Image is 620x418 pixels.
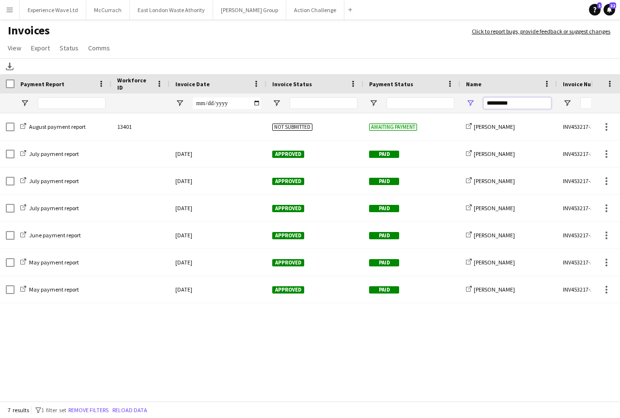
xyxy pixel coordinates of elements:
input: Payment Report Filter Input [38,97,106,109]
span: Approved [272,232,304,239]
span: Invoice Number [563,80,605,88]
span: [PERSON_NAME] [474,177,515,185]
a: Export [27,42,54,54]
a: Status [56,42,82,54]
span: Status [60,44,78,52]
span: Paid [369,286,399,294]
span: Paid [369,151,399,158]
button: [PERSON_NAME] Group [213,0,286,19]
div: [DATE] [170,195,266,221]
span: View [8,44,21,52]
span: [PERSON_NAME] [474,259,515,266]
button: Open Filter Menu [466,99,475,108]
button: Open Filter Menu [20,99,29,108]
button: Reload data [110,405,149,416]
span: Approved [272,178,304,185]
span: July payment report [29,204,79,212]
button: Open Filter Menu [563,99,572,108]
span: [PERSON_NAME] [474,204,515,212]
input: Name Filter Input [483,97,551,109]
span: Invoice Date [175,80,210,88]
span: [PERSON_NAME] [474,123,515,130]
div: 13401 [111,113,170,140]
span: Approved [272,151,304,158]
span: Payment Report [20,80,64,88]
a: 1 [589,4,601,15]
button: Open Filter Menu [175,99,184,108]
div: [DATE] [170,276,266,303]
button: Action Challenge [286,0,344,19]
input: Invoice Status Filter Input [290,97,357,109]
a: August payment report [20,123,86,130]
span: Comms [88,44,110,52]
a: Click to report bugs, provide feedback or suggest changes [472,27,610,36]
span: May payment report [29,259,79,266]
a: View [4,42,25,54]
button: Remove filters [66,405,110,416]
a: Comms [84,42,114,54]
span: July payment report [29,150,79,157]
div: [DATE] [170,168,266,194]
span: 1 [597,2,602,9]
span: Paid [369,259,399,266]
div: [DATE] [170,222,266,248]
span: Approved [272,286,304,294]
a: June payment report [20,232,81,239]
span: Invoice Status [272,80,312,88]
span: Awaiting payment [369,124,417,131]
span: May payment report [29,286,79,293]
span: Paid [369,205,399,212]
span: Name [466,80,481,88]
button: East London Waste Athority [130,0,213,19]
span: Paid [369,178,399,185]
button: Experience Wave Ltd [20,0,86,19]
span: Not submitted [272,124,312,131]
a: 32 [604,4,615,15]
span: Workforce ID [117,77,152,91]
span: [PERSON_NAME] [474,150,515,157]
span: August payment report [29,123,86,130]
span: [PERSON_NAME] [474,286,515,293]
span: 32 [609,2,616,9]
span: Approved [272,205,304,212]
a: May payment report [20,259,79,266]
span: Paid [369,232,399,239]
button: Open Filter Menu [272,99,281,108]
span: June payment report [29,232,81,239]
a: July payment report [20,204,79,212]
span: Payment Status [369,80,413,88]
span: July payment report [29,177,79,185]
input: Invoice Date Filter Input [193,97,261,109]
a: July payment report [20,177,79,185]
button: McCurrach [86,0,130,19]
span: 1 filter set [41,406,66,414]
a: July payment report [20,150,79,157]
a: May payment report [20,286,79,293]
span: Approved [272,259,304,266]
div: [DATE] [170,249,266,276]
div: [DATE] [170,140,266,167]
app-action-btn: Download [4,61,15,72]
span: Export [31,44,50,52]
button: Open Filter Menu [369,99,378,108]
span: [PERSON_NAME] [474,232,515,239]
